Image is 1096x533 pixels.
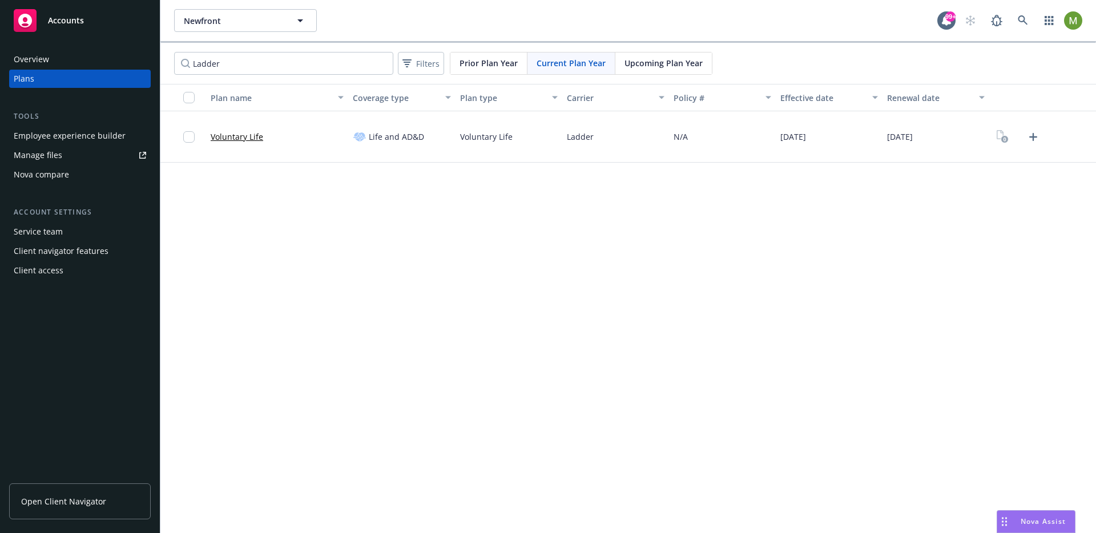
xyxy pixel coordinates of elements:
a: Start snowing [959,9,982,32]
a: Plans [9,70,151,88]
div: Coverage type [353,92,438,104]
button: Effective date [776,84,883,111]
div: Overview [14,50,49,68]
button: Filters [398,52,444,75]
button: Newfront [174,9,317,32]
a: Accounts [9,5,151,37]
div: Plan type [460,92,545,104]
div: 99+ [945,11,956,22]
input: Search by name [174,52,393,75]
div: Manage files [14,146,62,164]
span: N/A [674,131,688,143]
div: Policy # [674,92,759,104]
a: Voluntary Life [211,131,263,143]
div: Effective date [780,92,865,104]
div: Client navigator features [14,242,108,260]
img: photo [1064,11,1082,30]
span: Nova Assist [1021,516,1066,526]
div: Carrier [567,92,652,104]
a: Search [1012,9,1034,32]
a: Employee experience builder [9,127,151,145]
a: Overview [9,50,151,68]
div: Service team [14,223,63,241]
button: Carrier [562,84,669,111]
a: Report a Bug [985,9,1008,32]
span: Open Client Navigator [21,495,106,507]
input: Toggle Row Selected [183,131,195,143]
button: Policy # [669,84,776,111]
span: Accounts [48,16,84,25]
div: Plans [14,70,34,88]
div: Plan name [211,92,331,104]
span: [DATE] [887,131,913,143]
span: Filters [416,58,440,70]
span: Voluntary Life [460,131,513,143]
span: Ladder [567,131,594,143]
a: Service team [9,223,151,241]
button: Plan type [456,84,562,111]
button: Coverage type [348,84,455,111]
a: Nova compare [9,165,151,184]
div: Client access [14,261,63,280]
button: Renewal date [883,84,989,111]
a: View Plan Documents [994,128,1012,146]
button: Plan name [206,84,348,111]
div: Tools [9,111,151,122]
span: Life and AD&D [369,131,424,143]
div: Drag to move [997,511,1012,532]
a: Client access [9,261,151,280]
span: Newfront [184,15,283,27]
a: Manage files [9,146,151,164]
span: Prior Plan Year [460,57,518,69]
a: Upload Plan Documents [1024,128,1042,146]
div: Account settings [9,207,151,218]
span: Upcoming Plan Year [624,57,703,69]
input: Select all [183,92,195,103]
span: [DATE] [780,131,806,143]
div: Employee experience builder [14,127,126,145]
div: Nova compare [14,165,69,184]
span: Current Plan Year [537,57,606,69]
span: Filters [400,55,442,72]
div: Renewal date [887,92,972,104]
button: Nova Assist [997,510,1075,533]
a: Client navigator features [9,242,151,260]
a: Switch app [1038,9,1061,32]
